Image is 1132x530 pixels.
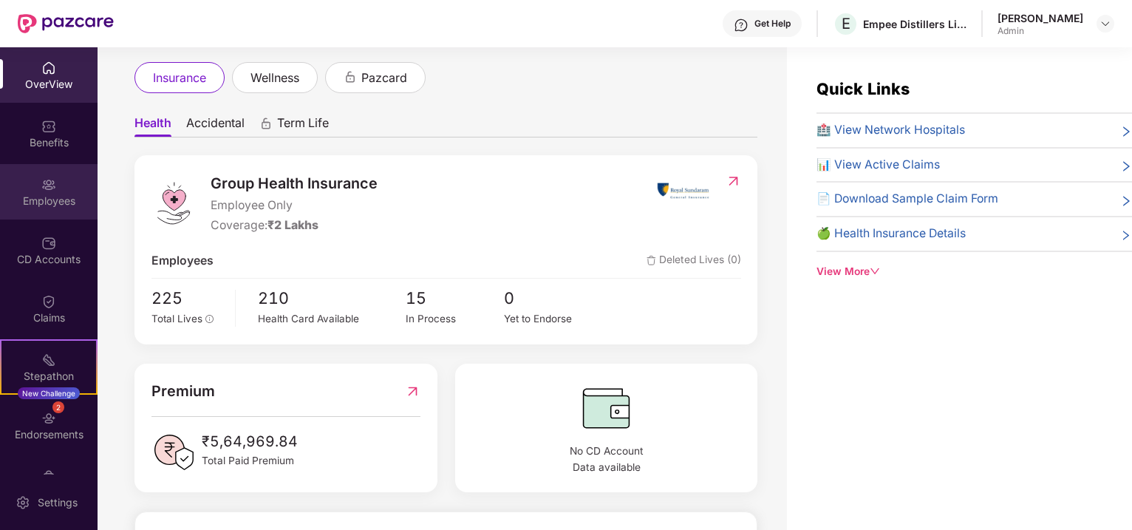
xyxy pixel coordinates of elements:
[998,11,1083,25] div: [PERSON_NAME]
[754,18,791,30] div: Get Help
[344,70,357,84] div: animation
[1120,124,1132,140] span: right
[277,115,329,137] span: Term Life
[18,14,114,33] img: New Pazcare Logo
[41,469,56,484] img: svg+xml;base64,PHN2ZyBpZD0iTXlfT3JkZXJzIiBkYXRhLW5hbWU9Ik15IE9yZGVycyIgeG1sbnM9Imh0dHA6Ly93d3cudz...
[211,217,378,235] div: Coverage:
[504,311,602,327] div: Yet to Endorse
[816,121,965,140] span: 🏥 View Network Hospitals
[406,286,504,311] span: 15
[471,444,741,475] span: No CD Account Data available
[205,315,214,324] span: info-circle
[211,197,378,215] span: Employee Only
[405,380,420,403] img: RedirectIcon
[211,172,378,195] span: Group Health Insurance
[41,177,56,192] img: svg+xml;base64,PHN2ZyBpZD0iRW1wbG95ZWVzIiB4bWxucz0iaHR0cDovL3d3dy53My5vcmcvMjAwMC9zdmciIHdpZHRoPS...
[151,430,196,475] img: PaidPremiumIcon
[863,17,966,31] div: Empee Distillers Limited
[647,256,656,265] img: deleteIcon
[361,69,407,87] span: pazcard
[41,119,56,134] img: svg+xml;base64,PHN2ZyBpZD0iQmVuZWZpdHMiIHhtbG5zPSJodHRwOi8vd3d3LnczLm9yZy8yMDAwL3N2ZyIgd2lkdGg9Ij...
[726,174,741,188] img: RedirectIcon
[816,264,1132,280] div: View More
[41,411,56,426] img: svg+xml;base64,PHN2ZyBpZD0iRW5kb3JzZW1lbnRzIiB4bWxucz0iaHR0cDovL3d3dy53My5vcmcvMjAwMC9zdmciIHdpZH...
[151,313,202,325] span: Total Lives
[816,225,966,243] span: 🍏 Health Insurance Details
[258,311,406,327] div: Health Card Available
[504,286,602,311] span: 0
[33,495,82,510] div: Settings
[734,18,749,33] img: svg+xml;base64,PHN2ZyBpZD0iSGVscC0zMngzMiIgeG1sbnM9Imh0dHA6Ly93d3cudzMub3JnLzIwMDAvc3ZnIiB3aWR0aD...
[202,453,298,469] span: Total Paid Premium
[842,15,850,33] span: E
[250,69,299,87] span: wellness
[1120,159,1132,174] span: right
[151,181,196,225] img: logo
[259,117,273,130] div: animation
[258,286,406,311] span: 210
[16,495,30,510] img: svg+xml;base64,PHN2ZyBpZD0iU2V0dGluZy0yMHgyMCIgeG1sbnM9Imh0dHA6Ly93d3cudzMub3JnLzIwMDAvc3ZnIiB3aW...
[1120,228,1132,243] span: right
[134,115,171,137] span: Health
[52,401,64,413] div: 2
[41,61,56,75] img: svg+xml;base64,PHN2ZyBpZD0iSG9tZSIgeG1sbnM9Imh0dHA6Ly93d3cudzMub3JnLzIwMDAvc3ZnIiB3aWR0aD0iMjAiIG...
[1099,18,1111,30] img: svg+xml;base64,PHN2ZyBpZD0iRHJvcGRvd24tMzJ4MzIiIHhtbG5zPSJodHRwOi8vd3d3LnczLm9yZy8yMDAwL3N2ZyIgd2...
[18,387,80,399] div: New Challenge
[647,252,741,271] span: Deleted Lives (0)
[1,369,96,384] div: Stepathon
[41,353,56,367] img: svg+xml;base64,PHN2ZyB4bWxucz0iaHR0cDovL3d3dy53My5vcmcvMjAwMC9zdmciIHdpZHRoPSIyMSIgaGVpZ2h0PSIyMC...
[186,115,245,137] span: Accidental
[998,25,1083,37] div: Admin
[202,430,298,453] span: ₹5,64,969.84
[1120,193,1132,208] span: right
[655,172,711,209] img: insurerIcon
[816,190,998,208] span: 📄 Download Sample Claim Form
[406,311,504,327] div: In Process
[816,156,940,174] span: 📊 View Active Claims
[153,69,206,87] span: insurance
[41,294,56,309] img: svg+xml;base64,PHN2ZyBpZD0iQ2xhaW0iIHhtbG5zPSJodHRwOi8vd3d3LnczLm9yZy8yMDAwL3N2ZyIgd2lkdGg9IjIwIi...
[870,266,880,276] span: down
[471,380,741,436] img: CDBalanceIcon
[151,252,214,271] span: Employees
[816,79,910,98] span: Quick Links
[151,380,215,403] span: Premium
[267,218,318,232] span: ₹2 Lakhs
[41,236,56,251] img: svg+xml;base64,PHN2ZyBpZD0iQ0RfQWNjb3VudHMiIGRhdGEtbmFtZT0iQ0QgQWNjb3VudHMiIHhtbG5zPSJodHRwOi8vd3...
[151,286,225,311] span: 225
